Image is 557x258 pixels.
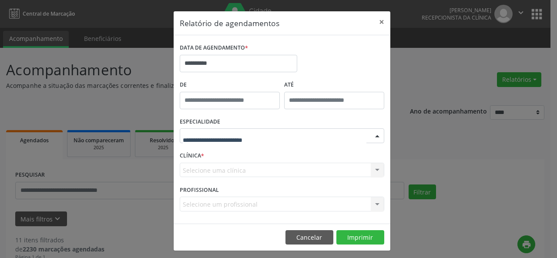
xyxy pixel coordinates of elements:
[285,230,333,245] button: Cancelar
[180,17,279,29] h5: Relatório de agendamentos
[373,11,390,33] button: Close
[180,149,204,163] label: CLÍNICA
[180,183,219,197] label: PROFISSIONAL
[336,230,384,245] button: Imprimir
